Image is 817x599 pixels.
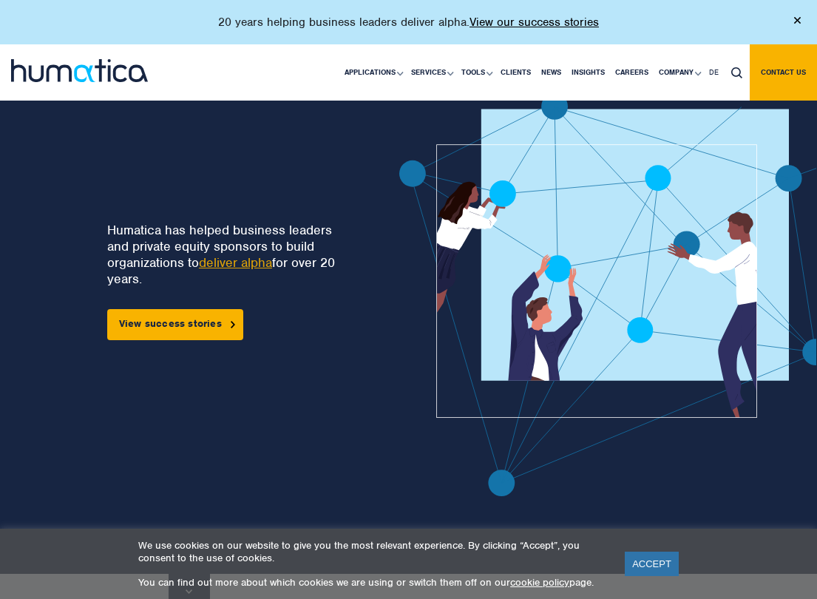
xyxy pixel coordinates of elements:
[199,254,272,271] a: deliver alpha
[469,15,599,30] a: View our success stories
[107,222,344,287] p: Humatica has helped business leaders and private equity sponsors to build organizations to for ov...
[510,576,569,589] a: cookie policy
[610,44,654,101] a: Careers
[731,67,742,78] img: search_icon
[709,67,719,77] span: DE
[750,44,817,101] a: Contact us
[704,44,724,101] a: DE
[406,44,456,101] a: Services
[566,44,610,101] a: Insights
[495,44,536,101] a: Clients
[231,321,235,328] img: arrowicon
[654,44,704,101] a: Company
[625,552,679,576] a: ACCEPT
[456,44,495,101] a: Tools
[107,309,243,340] a: View success stories
[138,576,606,589] p: You can find out more about which cookies we are using or switch them off on our page.
[339,44,406,101] a: Applications
[138,539,606,564] p: We use cookies on our website to give you the most relevant experience. By clicking “Accept”, you...
[218,15,599,30] p: 20 years helping business leaders deliver alpha.
[11,59,148,82] img: logo
[536,44,566,101] a: News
